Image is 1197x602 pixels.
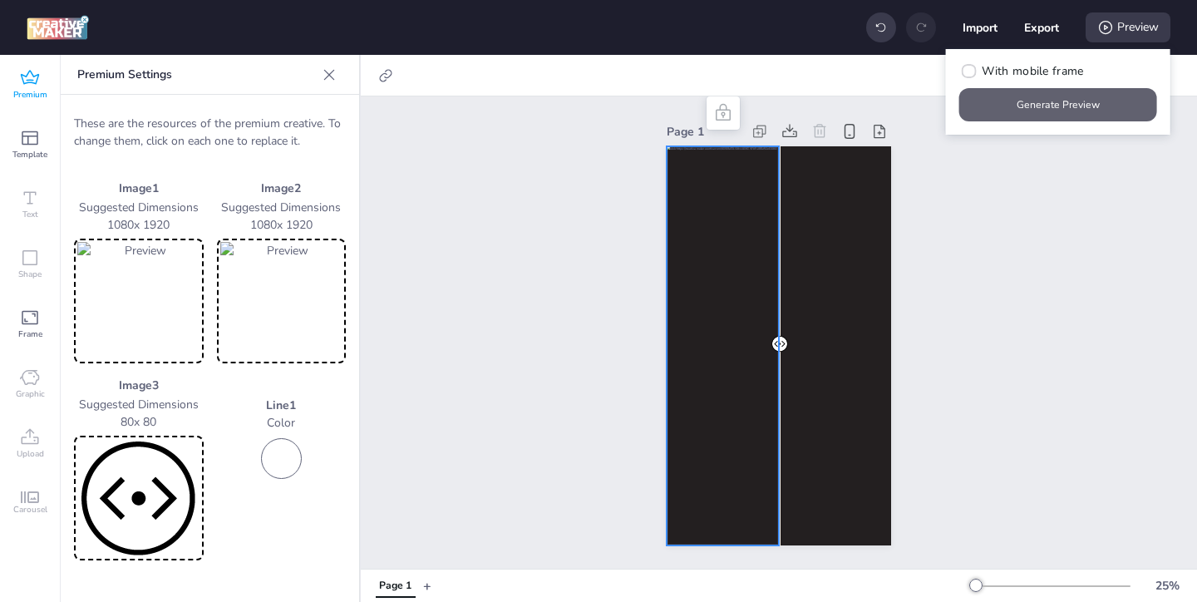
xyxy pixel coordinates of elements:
[17,447,44,461] span: Upload
[423,571,431,600] button: +
[74,413,204,431] p: 80 x 80
[1147,577,1187,595] div: 25 %
[217,216,347,234] p: 1080 x 1920
[1086,12,1170,42] div: Preview
[74,396,204,413] p: Suggested Dimensions
[74,199,204,216] p: Suggested Dimensions
[18,268,42,281] span: Shape
[13,88,47,101] span: Premium
[16,387,45,401] span: Graphic
[217,414,347,432] p: Color
[13,503,47,516] span: Carousel
[77,439,200,557] img: Preview
[217,199,347,216] p: Suggested Dimensions
[367,571,423,600] div: Tabs
[379,579,411,594] div: Page 1
[74,180,204,197] p: Image 1
[12,148,47,161] span: Template
[982,62,1083,80] span: With mobile frame
[18,328,42,341] span: Frame
[667,123,741,141] div: Page 1
[220,242,343,360] img: Preview
[217,397,347,414] p: Line 1
[963,10,997,45] button: Import
[77,242,200,360] img: Preview
[217,180,347,197] p: Image 2
[22,208,38,221] span: Text
[959,88,1157,121] button: Generate Preview
[74,216,204,234] p: 1080 x 1920
[1024,10,1059,45] button: Export
[27,15,89,40] img: logo Creative Maker
[74,377,204,394] p: Image 3
[74,115,346,150] p: These are the resources of the premium creative. To change them, click on each one to replace it.
[77,55,316,95] p: Premium Settings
